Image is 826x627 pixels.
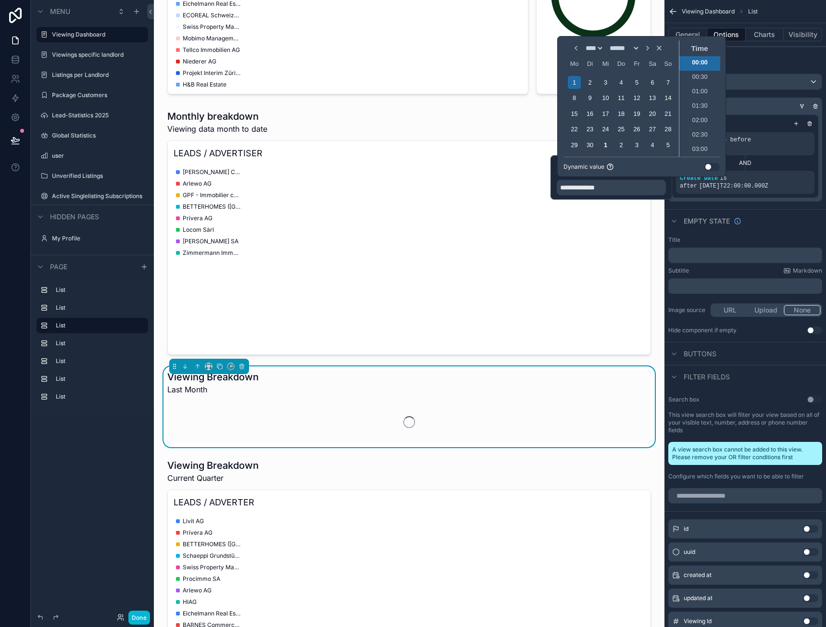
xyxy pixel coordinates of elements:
div: Choose Samstag, 6. September 2025 [646,76,659,89]
li: 02:30 [679,128,720,143]
div: Montag [568,57,581,70]
a: Listings per Landlord [52,71,146,79]
span: Empty state [684,216,730,226]
ul: Time [679,56,720,157]
label: This view search box will filter your view based on all of your visible text, number, address or ... [668,411,822,434]
div: Sonntag [662,57,675,70]
div: Choose Mittwoch, 3. September 2025 [599,76,612,89]
div: Hide component if empty [668,326,737,334]
label: user [52,152,146,160]
label: My Profile [52,235,146,242]
label: List [56,339,144,347]
label: Global Statistics [52,132,146,139]
div: Choose Sonntag, 7. September 2025 [662,76,675,89]
span: [DATE]T22:00:00.000Z [699,183,768,189]
button: None [784,305,821,315]
div: Choose Samstag, 27. September 2025 [646,123,659,136]
div: Choose Freitag, 19. September 2025 [630,107,643,120]
div: Choose Montag, 15. September 2025 [568,107,581,120]
span: List [748,8,758,15]
div: Choose Mittwoch, 24. September 2025 [599,123,612,136]
div: Choose Donnerstag, 2. Oktober 2025 [614,138,627,151]
li: 00:30 [679,71,720,85]
button: Options [707,28,746,41]
span: Markdown [793,267,822,275]
li: 01:00 [679,85,720,100]
div: Choose Sonntag, 21. September 2025 [662,107,675,120]
label: List [56,322,140,329]
li: 00:00 [679,56,720,71]
button: Done [128,611,150,625]
span: Last Month [167,384,259,395]
div: Choose Mittwoch, 10. September 2025 [599,91,612,104]
span: is before [720,137,751,143]
div: Choose Donnerstag, 25. September 2025 [614,123,627,136]
div: Choose Montag, 29. September 2025 [568,138,581,151]
button: Upload [748,305,784,315]
label: Unverified Listings [52,172,146,180]
label: Lead-Statistics 2025 [52,112,146,119]
div: Choose Sonntag, 28. September 2025 [662,123,675,136]
label: List [56,393,144,401]
label: Viewing Dashboard [52,31,142,38]
label: List [56,375,144,383]
label: List [56,286,144,294]
div: Choose Donnerstag, 18. September 2025 [614,107,627,120]
button: Visibility [784,28,822,41]
span: Viewing Dashboard [682,8,735,15]
div: Choose Samstag, 20. September 2025 [646,107,659,120]
div: Choose Samstag, 13. September 2025 [646,91,659,104]
div: A view search box cannot be added to this view. Please remove your OR filter conditions first [668,442,822,465]
div: Choose Freitag, 3. Oktober 2025 [630,138,643,151]
div: Choose Samstag, 4. Oktober 2025 [646,138,659,151]
span: Dynamic value [563,163,604,171]
div: Donnerstag [614,57,627,70]
div: Choose Freitag, 26. September 2025 [630,123,643,136]
button: URL [712,305,748,315]
label: Package Customers [52,91,146,99]
h1: Viewing Breakdown [167,370,259,384]
span: created at [684,571,712,579]
div: AND [676,159,814,167]
button: General [668,28,707,41]
span: id [684,525,688,533]
div: Choose Date and Time [563,40,720,157]
div: Choose Mittwoch, 1. Oktober 2025 [599,138,612,151]
div: Time [682,44,717,52]
div: Choose Sonntag, 5. Oktober 2025 [662,138,675,151]
div: scrollable content [668,248,822,263]
div: Samstag [646,57,659,70]
div: Freitag [630,57,643,70]
span: Page [50,262,67,272]
li: 01:30 [679,100,720,114]
div: scrollable content [31,278,154,414]
button: Charts [746,28,784,41]
div: Choose Dienstag, 23. September 2025 [584,123,597,136]
label: Active Singlelisting Subscriptions [52,192,146,200]
div: Choose Mittwoch, 17. September 2025 [599,107,612,120]
div: Choose Montag, 22. September 2025 [568,123,581,136]
span: Buttons [684,349,716,359]
span: uuid [684,548,695,556]
div: Choose Montag, 1. September 2025 [568,76,581,89]
div: Choose Freitag, 12. September 2025 [630,91,643,104]
div: Choose Sonntag, 14. September 2025 [662,91,675,104]
div: scrollable content [668,278,822,294]
span: Hidden pages [50,212,99,222]
div: Choose Dienstag, 2. September 2025 [584,76,597,89]
label: Search box [668,396,700,403]
label: List [56,357,144,365]
label: Configure which fields you want to be able to filter [668,473,804,480]
a: Viewings specific landlord [52,51,146,59]
span: Create Date [680,175,718,182]
label: List [56,304,144,312]
div: Choose Donnerstag, 4. September 2025 [614,76,627,89]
